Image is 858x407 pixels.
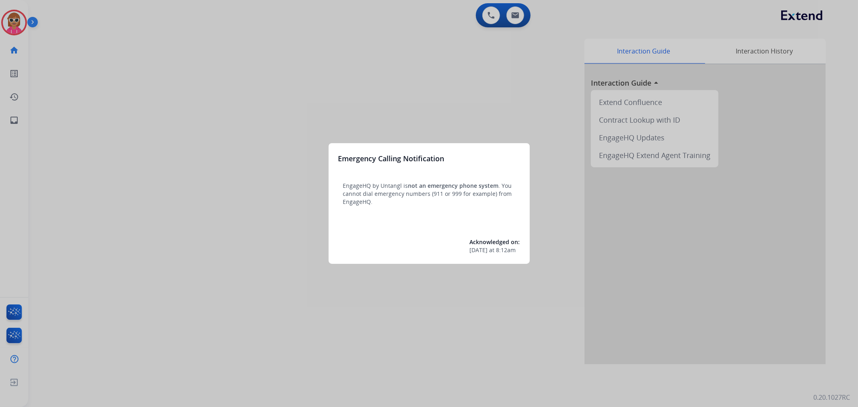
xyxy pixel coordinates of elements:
p: 0.20.1027RC [813,393,850,402]
div: at [470,246,520,254]
span: Acknowledged on: [470,238,520,246]
p: EngageHQ by Untangl is . You cannot dial emergency numbers (911 or 999 for example) from EngageHQ. [343,182,515,206]
span: not an emergency phone system [408,182,499,189]
span: 8:12am [496,246,516,254]
h3: Emergency Calling Notification [338,153,444,164]
span: [DATE] [470,246,488,254]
